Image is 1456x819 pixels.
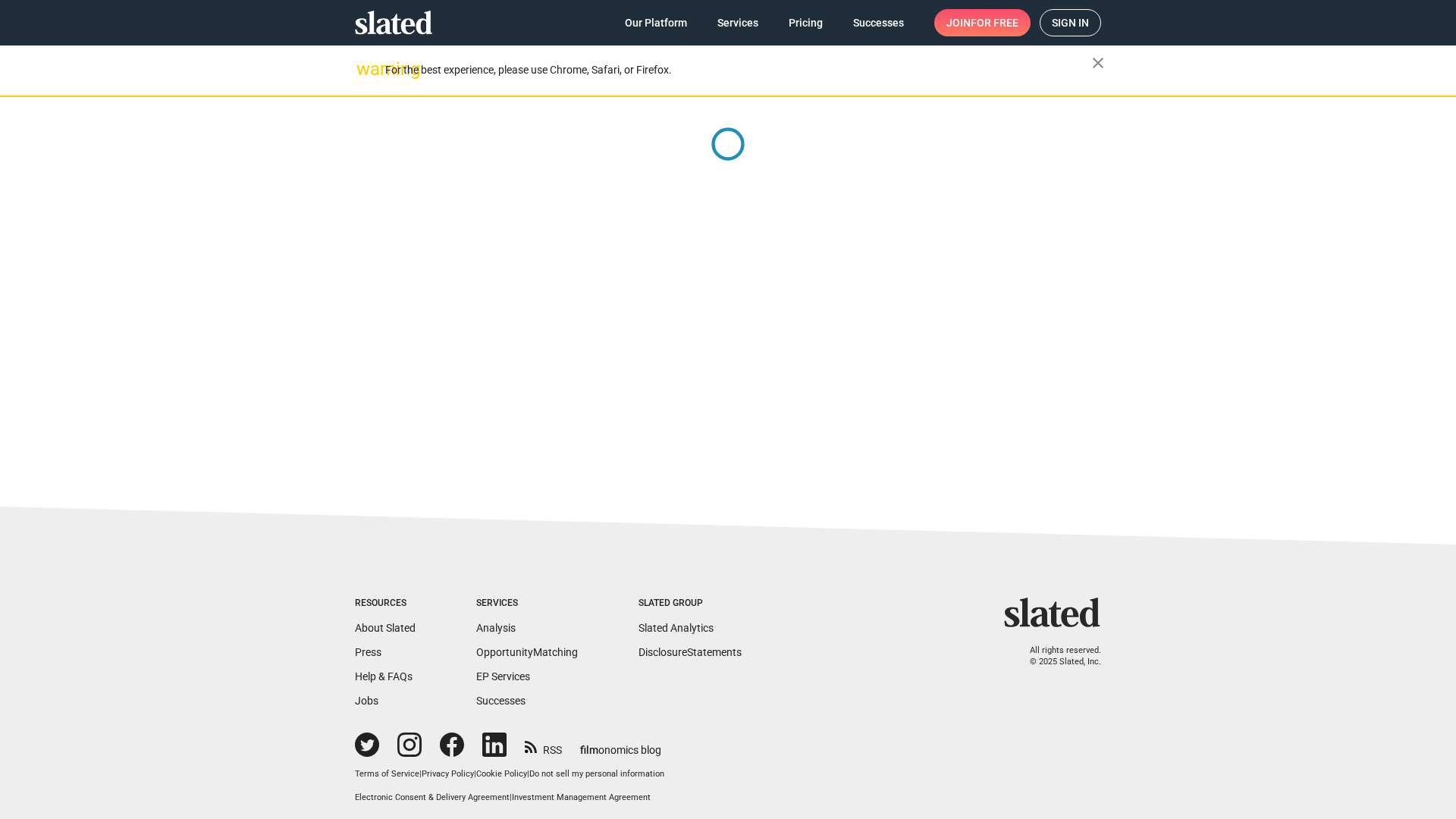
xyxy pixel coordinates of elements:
[1089,54,1107,72] mat-icon: close
[705,9,770,36] a: Services
[971,9,1018,36] span: for free
[355,792,510,802] a: Electronic Consent & Delivery Agreement
[476,695,526,707] a: Successes
[355,622,416,634] a: About Slated
[717,9,758,36] span: Services
[639,622,714,634] a: Slated Analytics
[512,792,651,802] a: Investment Management Agreement
[476,646,578,658] a: OpportunityMatching
[385,60,1092,80] div: For the best experience, please use Chrome, Safari, or Firefox.
[525,734,562,758] a: RSS
[355,598,416,610] div: Resources
[476,598,578,610] div: Services
[777,9,835,36] a: Pricing
[841,9,916,36] a: Successes
[1040,9,1101,36] a: Sign in
[355,670,413,682] a: Help & FAQs
[474,769,476,779] span: |
[580,744,598,756] span: film
[529,769,664,780] button: Do not sell my personal information
[1014,645,1101,667] p: All rights reserved. © 2025 Slated, Inc.
[853,9,904,36] span: Successes
[476,769,527,779] a: Cookie Policy
[613,9,699,36] a: Our Platform
[527,769,529,779] span: |
[789,9,823,36] span: Pricing
[419,769,422,779] span: |
[639,598,742,610] div: Slated Group
[1052,10,1089,36] span: Sign in
[625,9,687,36] span: Our Platform
[355,646,381,658] a: Press
[510,792,512,802] span: |
[946,9,1018,36] span: Join
[356,60,375,78] mat-icon: warning
[422,769,474,779] a: Privacy Policy
[476,622,516,634] a: Analysis
[580,731,661,758] a: filmonomics blog
[355,695,378,707] a: Jobs
[639,646,742,658] a: DisclosureStatements
[355,769,419,779] a: Terms of Service
[934,9,1031,36] a: Joinfor free
[476,670,530,682] a: EP Services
